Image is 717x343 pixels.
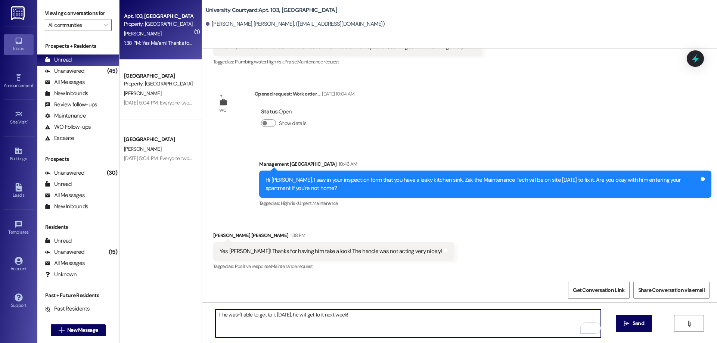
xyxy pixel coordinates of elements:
[320,90,354,98] div: [DATE] 10:04 AM
[206,20,385,28] div: [PERSON_NAME] [PERSON_NAME]. ([EMAIL_ADDRESS][DOMAIN_NAME])
[4,144,34,165] a: Buildings
[124,135,193,143] div: [GEOGRAPHIC_DATA]
[29,228,30,234] span: •
[59,327,64,333] i: 
[288,231,305,239] div: 1:38 PM
[45,123,91,131] div: WO Follow-ups
[298,200,312,206] span: Urgent ,
[213,231,454,242] div: [PERSON_NAME] [PERSON_NAME]
[105,167,119,179] div: (30)
[235,59,267,65] span: Plumbing/water ,
[624,321,629,327] i: 
[261,106,310,118] div: : Open
[4,255,34,275] a: Account
[279,119,307,127] label: Show details
[37,42,119,50] div: Prospects + Residents
[259,198,711,209] div: Tagged as:
[45,169,84,177] div: Unanswered
[37,291,119,299] div: Past + Future Residents
[261,108,278,115] b: Status
[45,180,72,188] div: Unread
[4,34,34,54] a: Inbox
[633,319,644,327] span: Send
[45,90,88,97] div: New Inbounds
[568,282,629,299] button: Get Conversation Link
[281,200,298,206] span: High risk ,
[67,326,98,334] span: New Message
[206,6,337,14] b: University Courtyard: Apt. 103, [GEOGRAPHIC_DATA]
[105,65,119,77] div: (45)
[285,59,297,65] span: Praise ,
[45,56,72,64] div: Unread
[337,160,357,168] div: 10:46 AM
[45,237,72,245] div: Unread
[313,200,338,206] span: Maintenance
[297,59,339,65] span: Maintenance request
[45,7,112,19] label: Viewing conversations for
[215,309,601,337] textarea: To enrich screen reader interactions, please activate Accessibility in Grammarly extension settings
[220,247,442,255] div: Yes [PERSON_NAME]! Thanks for having him take a look! The handle was not acting very nicely!
[124,30,161,37] span: [PERSON_NAME]
[45,203,88,211] div: New Inbounds
[638,286,705,294] span: Share Conversation via email
[235,263,271,269] span: Positive response ,
[45,101,97,109] div: Review follow-ups
[124,72,193,80] div: [GEOGRAPHIC_DATA]
[213,261,454,272] div: Tagged as:
[107,246,119,258] div: (15)
[124,146,161,152] span: [PERSON_NAME]
[45,305,90,313] div: Past Residents
[45,191,85,199] div: All Messages
[45,134,74,142] div: Escalate
[4,181,34,201] a: Leads
[616,315,652,332] button: Send
[255,90,355,100] div: Opened request: Work order ...
[266,176,699,192] div: Hi [PERSON_NAME], I saw in your inspection form that you have a leaky kitchen sink. Zak the Maint...
[124,40,325,46] div: 1:38 PM: Yes Ma’am! Thanks for having him take a look! The handle was not acting very nicely!
[45,248,84,256] div: Unanswered
[45,112,86,120] div: Maintenance
[37,223,119,231] div: Residents
[103,22,108,28] i: 
[4,218,34,238] a: Templates •
[45,78,85,86] div: All Messages
[573,286,624,294] span: Get Conversation Link
[37,155,119,163] div: Prospects
[686,321,692,327] i: 
[213,56,483,67] div: Tagged as:
[259,160,711,171] div: Management [GEOGRAPHIC_DATA]
[27,118,28,124] span: •
[124,12,193,20] div: Apt. 103, [GEOGRAPHIC_DATA]
[124,80,193,88] div: Property: [GEOGRAPHIC_DATA]
[33,82,34,87] span: •
[267,59,285,65] span: High risk ,
[45,271,77,278] div: Unknown
[633,282,710,299] button: Share Conversation via email
[219,106,226,114] div: WO
[11,6,26,20] img: ResiDesk Logo
[45,67,84,75] div: Unanswered
[4,291,34,311] a: Support
[124,20,193,28] div: Property: [GEOGRAPHIC_DATA]
[4,108,34,128] a: Site Visit •
[51,324,106,336] button: New Message
[45,259,85,267] div: All Messages
[271,263,313,269] span: Maintenance request
[48,19,100,31] input: All communities
[124,90,161,97] span: [PERSON_NAME]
